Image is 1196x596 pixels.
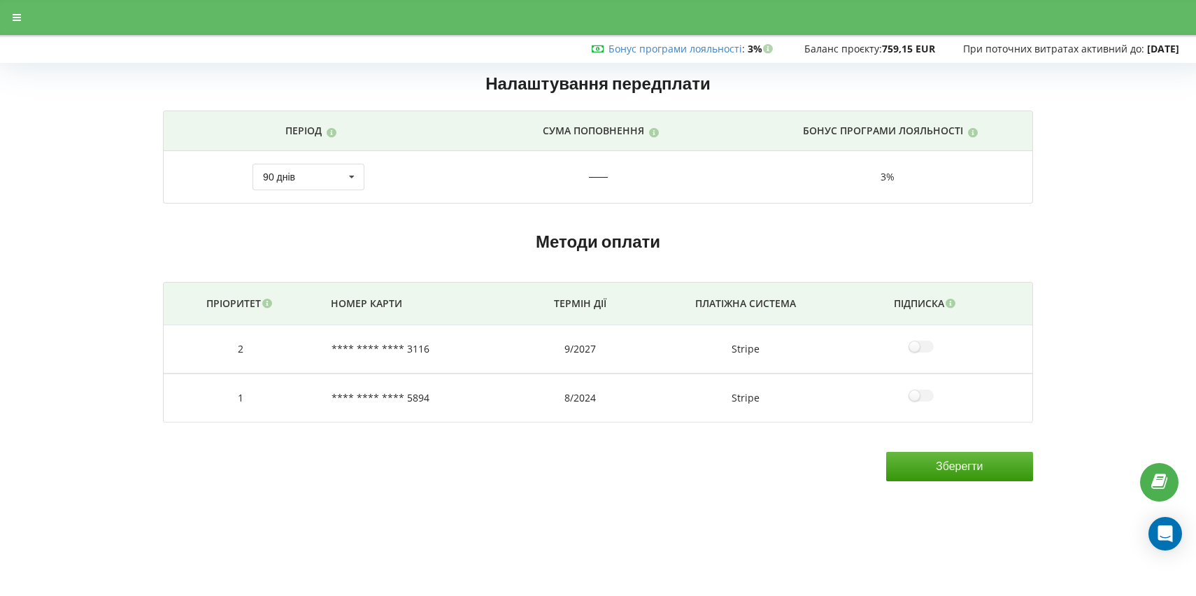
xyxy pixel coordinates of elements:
[639,283,852,325] th: Платіжна система
[163,231,1033,253] h2: Методи оплати
[756,170,1019,184] div: 3%
[1147,42,1179,55] strong: [DATE]
[521,325,639,374] td: 9/2027
[263,172,295,182] div: 90 днів
[852,283,1000,325] th: Підписка
[639,325,852,374] td: Stripe
[164,283,318,325] th: Пріоритет
[639,374,852,423] td: Stripe
[543,124,644,138] p: Сума поповнення
[163,66,1033,101] h2: Налаштування передплати
[608,42,745,55] span: :
[318,283,521,325] th: Номер карти
[521,283,639,325] th: Термін дії
[1148,517,1182,551] div: Open Intercom Messenger
[261,297,273,306] i: Гроші будуть списані з активної карти з найвищим пріоритетом(чим більше цифра - тим вище пріорите...
[748,42,776,55] strong: 3%
[803,124,963,138] p: Бонус програми лояльності
[164,374,318,423] td: 1
[804,42,882,55] span: Баланс проєкту:
[882,42,935,55] strong: 759,15 EUR
[285,124,322,138] p: Період
[944,297,956,306] i: Після оформлення підписки, за чотири дні до очікуваного кінця коштів відбудеться списання з прив'...
[886,452,1034,481] input: Зберегти
[963,42,1144,55] span: При поточних витратах активний до:
[521,374,639,423] td: 8/2024
[164,325,318,374] td: 2
[608,42,742,55] a: Бонус програми лояльності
